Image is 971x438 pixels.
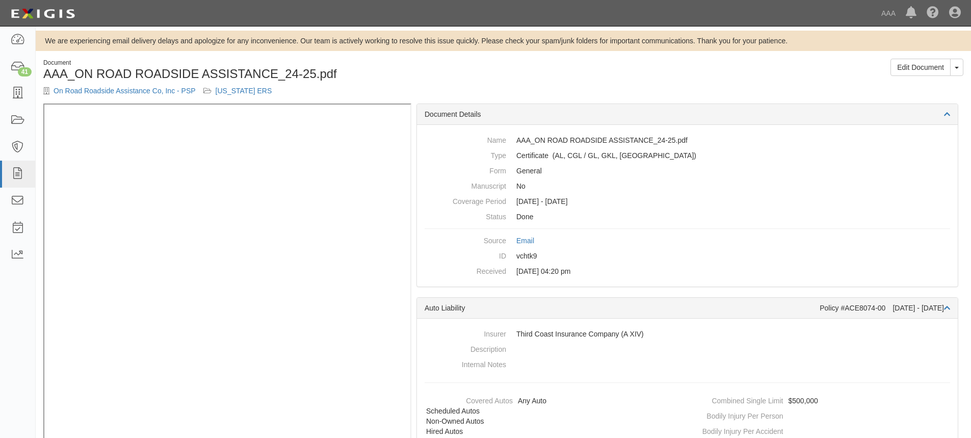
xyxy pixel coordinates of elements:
dt: Name [425,133,506,145]
div: Auto Liability [425,303,820,313]
dt: Coverage Period [425,194,506,207]
a: Edit Document [890,59,951,76]
dt: Manuscript [425,178,506,191]
div: Document [43,59,496,67]
img: logo-5460c22ac91f19d4615b14bd174203de0afe785f0fc80cf4dbbc73dc1793850b.png [8,5,78,23]
div: Document Details [417,104,958,125]
i: Help Center - Complianz [927,7,939,19]
a: On Road Roadside Assistance Co, Inc - PSP [54,87,196,95]
dt: Description [425,342,506,354]
dd: [DATE] - [DATE] [425,194,950,209]
dt: Combined Single Limit [692,393,783,406]
dt: Status [425,209,506,222]
div: Policy #ACE8074-00 [DATE] - [DATE] [820,303,950,313]
dd: $500,000 [692,393,954,408]
dt: Form [425,163,506,176]
dd: [DATE] 04:20 pm [425,264,950,279]
dt: ID [425,248,506,261]
dd: AAA_ON ROAD ROADSIDE ASSISTANCE_24-25.pdf [425,133,950,148]
a: Email [516,237,534,245]
div: We are experiencing email delivery delays and apologize for any inconvenience. Our team is active... [36,36,971,46]
dd: vchtk9 [425,248,950,264]
dt: Bodily Injury Per Person [692,408,783,421]
dt: Internal Notes [425,357,506,370]
h1: AAA_ON ROAD ROADSIDE ASSISTANCE_24-25.pdf [43,67,496,81]
dd: No [425,178,950,194]
a: [US_STATE] ERS [216,87,272,95]
dd: General [425,163,950,178]
dt: Received [425,264,506,276]
dt: Covered Autos [421,393,513,406]
dd: Auto Liability Commercial General Liability / Garage Liability Garage Keepers Liability On-Hook [425,148,950,163]
dd: Third Coast Insurance Company (A XIV) [425,326,950,342]
dt: Type [425,148,506,161]
a: AAA [876,3,901,23]
div: 41 [18,67,32,76]
dd: Done [425,209,950,224]
dt: Bodily Injury Per Accident [692,424,783,436]
dt: Insurer [425,326,506,339]
dt: Source [425,233,506,246]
